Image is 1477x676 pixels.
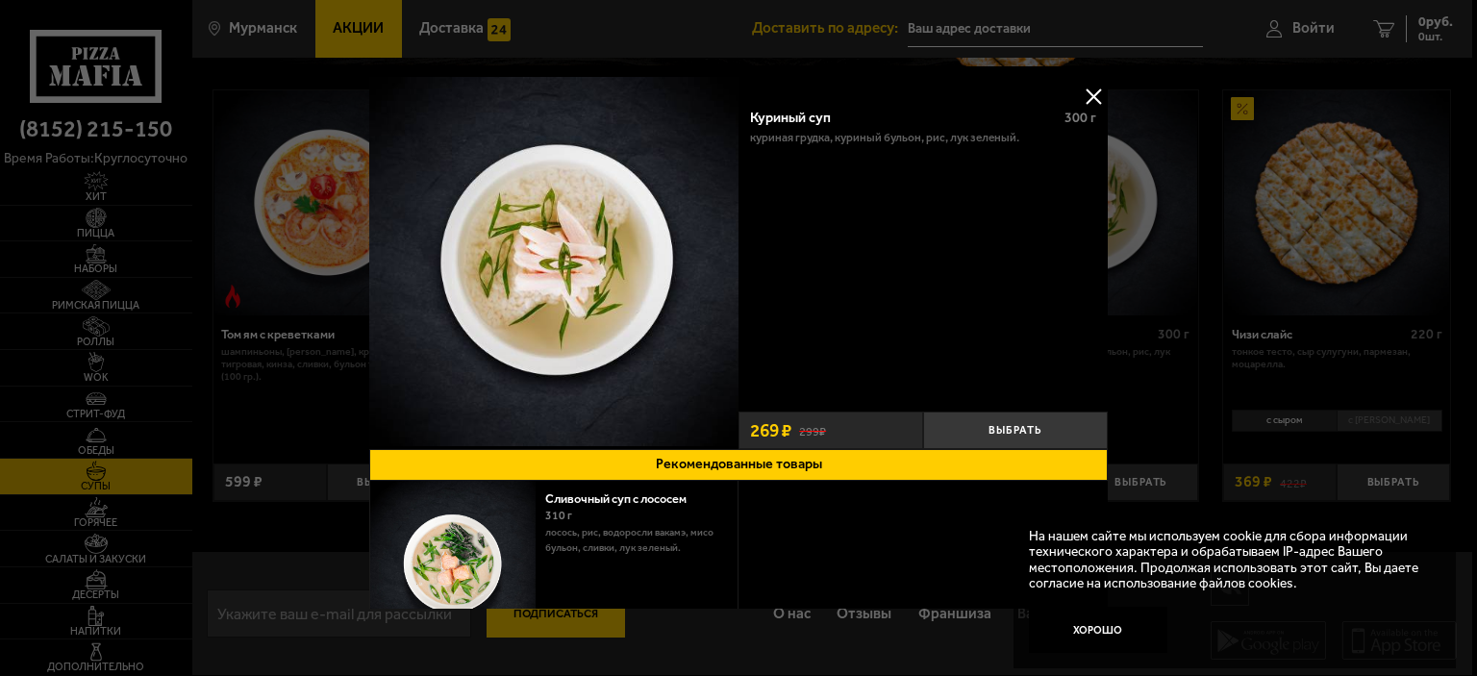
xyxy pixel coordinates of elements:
[545,491,702,506] a: Сливочный суп с лососем
[750,132,1019,144] p: куриная грудка, куриный бульон, рис, лук зеленый.
[369,449,1108,481] button: Рекомендованные товары
[369,77,738,449] a: Куриный суп
[750,110,1050,126] div: Куриный суп
[1029,529,1430,592] p: На нашем сайте мы используем cookie для сбора информации технического характера и обрабатываем IP...
[663,609,738,649] button: Выбрать
[750,421,791,439] span: 269 ₽
[369,77,738,446] img: Куриный суп
[923,412,1108,449] button: Выбрать
[1029,607,1167,653] button: Хорошо
[799,422,826,438] s: 299 ₽
[1064,110,1096,126] span: 300 г
[545,525,723,556] p: лосось, рис, водоросли вакамэ, мисо бульон, сливки, лук зеленый.
[545,509,572,522] span: 310 г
